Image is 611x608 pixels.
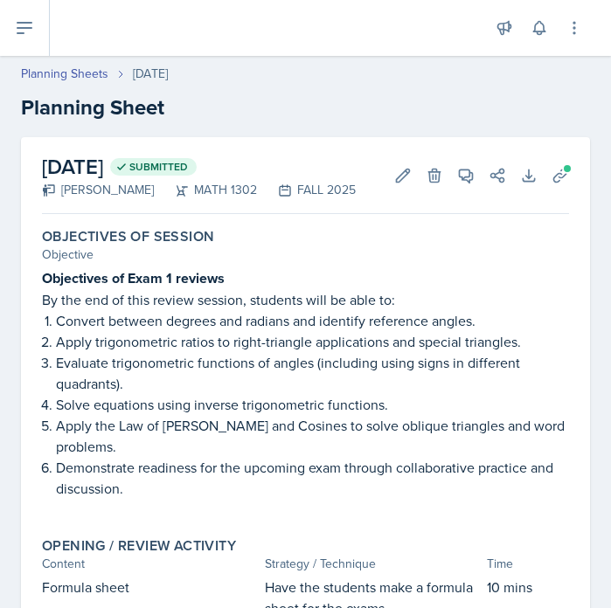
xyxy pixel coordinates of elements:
[42,537,236,555] label: Opening / Review Activity
[56,310,569,331] p: Convert between degrees and radians and identify reference angles.
[56,457,569,499] p: Demonstrate readiness for the upcoming exam through collaborative practice and discussion.
[42,245,569,264] div: Objective
[21,65,108,83] a: Planning Sheets
[42,577,258,598] p: Formula sheet
[56,394,569,415] p: Solve equations using inverse trigonometric functions.
[265,555,481,573] div: Strategy / Technique
[42,289,569,310] p: By the end of this review session, students will be able to:
[42,151,356,183] h2: [DATE]
[133,65,168,83] div: [DATE]
[257,181,356,199] div: FALL 2025
[56,415,569,457] p: Apply the Law of [PERSON_NAME] and Cosines to solve oblique triangles and word problems.
[42,228,214,245] label: Objectives of Session
[129,160,188,174] span: Submitted
[42,555,258,573] div: Content
[21,92,590,123] h2: Planning Sheet
[56,331,569,352] p: Apply trigonometric ratios to right-triangle applications and special triangles.
[42,181,154,199] div: [PERSON_NAME]
[56,352,569,394] p: Evaluate trigonometric functions of angles (including using signs in different quadrants).
[487,577,569,598] p: 10 mins
[487,555,569,573] div: Time
[42,268,225,288] strong: Objectives of Exam 1 reviews
[154,181,257,199] div: MATH 1302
